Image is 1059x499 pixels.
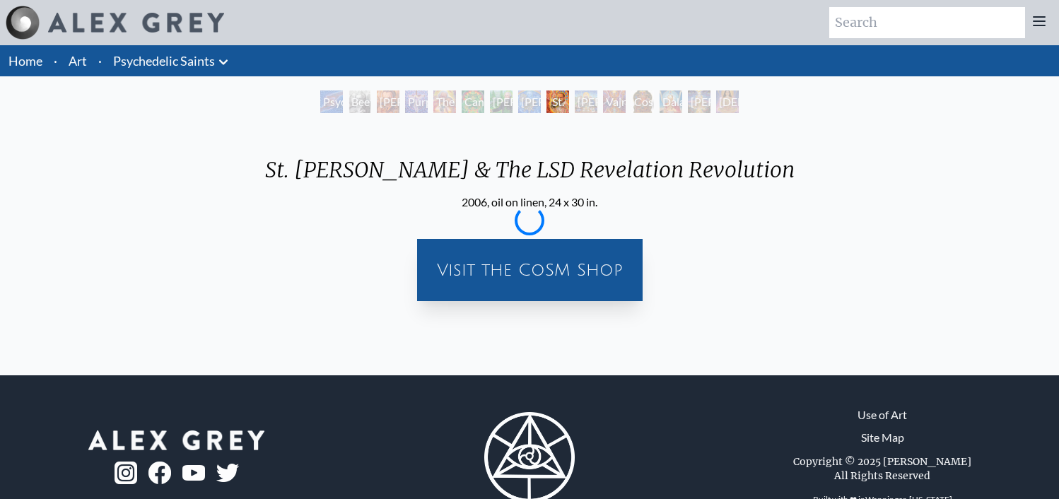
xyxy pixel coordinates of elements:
[8,53,42,69] a: Home
[631,90,654,113] div: Cosmic [DEMOGRAPHIC_DATA]
[254,157,806,194] div: St. [PERSON_NAME] & The LSD Revelation Revolution
[861,429,904,446] a: Site Map
[660,90,682,113] div: Dalai Lama
[490,90,513,113] div: [PERSON_NAME][US_STATE] - Hemp Farmer
[793,454,971,469] div: Copyright © 2025 [PERSON_NAME]
[320,90,343,113] div: Psychedelic Healing
[377,90,399,113] div: [PERSON_NAME] M.D., Cartographer of Consciousness
[426,247,634,293] a: Visit the CoSM Shop
[113,51,215,71] a: Psychedelic Saints
[834,469,930,483] div: All Rights Reserved
[148,462,171,484] img: fb-logo.png
[688,90,710,113] div: [PERSON_NAME]
[462,90,484,113] div: Cannabacchus
[858,406,907,423] a: Use of Art
[829,7,1025,38] input: Search
[216,464,239,482] img: twitter-logo.png
[518,90,541,113] div: [PERSON_NAME] & the New Eleusis
[716,90,739,113] div: [DEMOGRAPHIC_DATA]
[575,90,597,113] div: [PERSON_NAME]
[433,90,456,113] div: The Shulgins and their Alchemical Angels
[182,465,205,481] img: youtube-logo.png
[254,194,806,211] div: 2006, oil on linen, 24 x 30 in.
[69,51,87,71] a: Art
[546,90,569,113] div: St. [PERSON_NAME] & The LSD Revelation Revolution
[115,462,137,484] img: ig-logo.png
[405,90,428,113] div: Purple [DEMOGRAPHIC_DATA]
[93,45,107,76] li: ·
[48,45,63,76] li: ·
[603,90,626,113] div: Vajra Guru
[349,90,371,113] div: Beethoven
